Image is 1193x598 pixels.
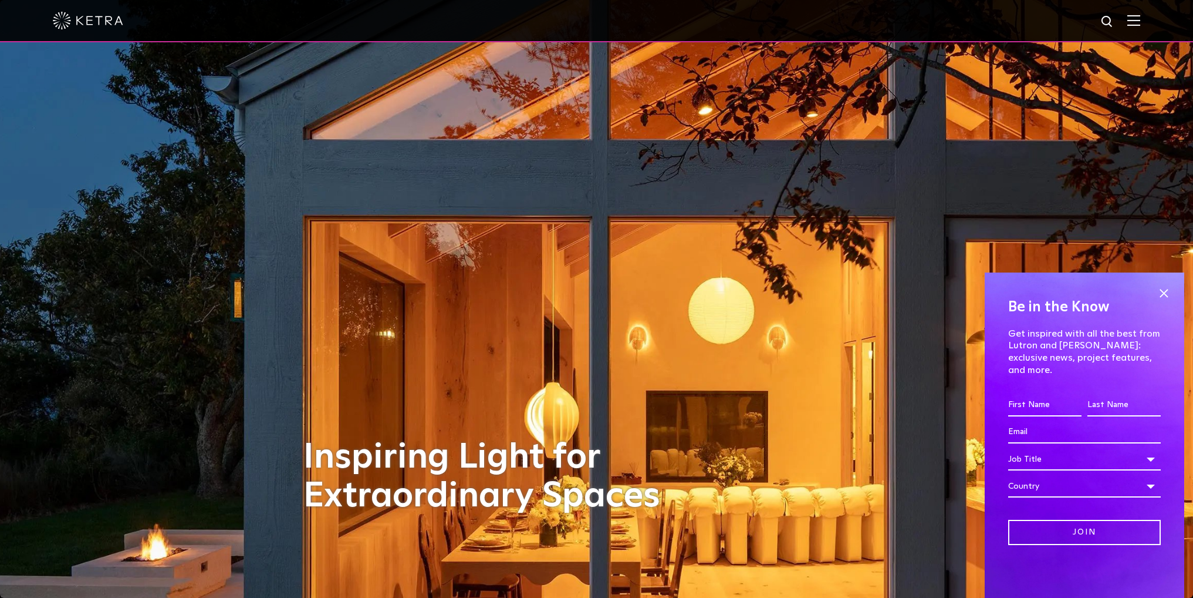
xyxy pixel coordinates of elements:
input: First Name [1008,394,1082,416]
input: Join [1008,520,1161,545]
h4: Be in the Know [1008,296,1161,318]
h1: Inspiring Light for Extraordinary Spaces [303,438,685,516]
p: Get inspired with all the best from Lutron and [PERSON_NAME]: exclusive news, project features, a... [1008,328,1161,377]
input: Email [1008,421,1161,444]
img: ketra-logo-2019-white [53,12,123,29]
div: Job Title [1008,448,1161,471]
img: Hamburger%20Nav.svg [1127,15,1140,26]
input: Last Name [1087,394,1161,416]
img: search icon [1100,15,1115,29]
div: Country [1008,475,1161,498]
